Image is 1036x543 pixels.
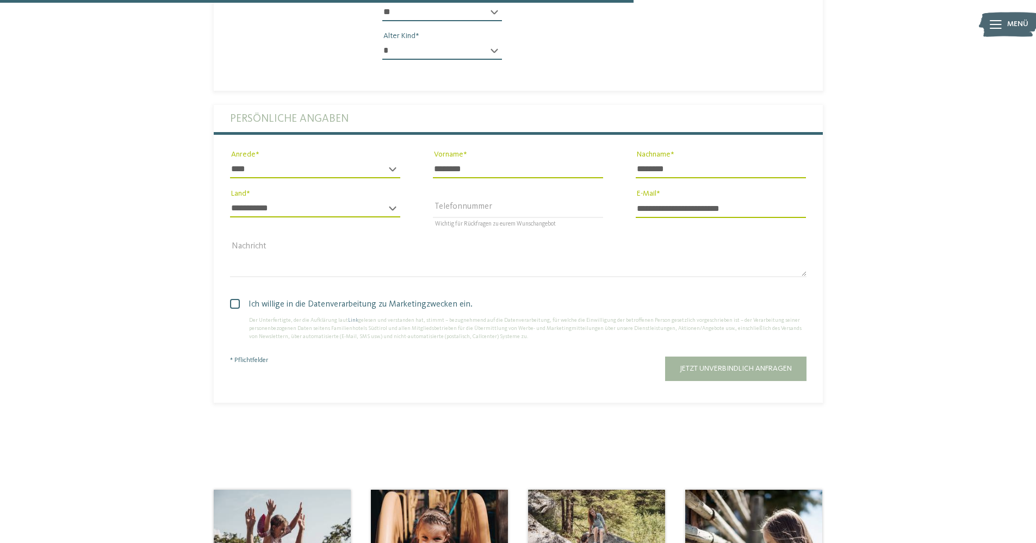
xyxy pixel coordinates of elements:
[230,105,807,132] label: Persönliche Angaben
[348,317,358,323] a: Link
[238,298,807,311] span: Ich willige in die Datenverarbeitung zu Marketingzwecken ein.
[230,357,268,364] span: * Pflichtfelder
[230,316,807,341] div: Der Unterfertigte, der die Aufklärung laut gelesen und verstanden hat, stimmt – bezugnehmend auf ...
[435,221,556,227] span: Wichtig für Rückfragen zu eurem Wunschangebot
[230,298,233,316] input: Ich willige in die Datenverarbeitung zu Marketingzwecken ein.
[665,357,807,381] button: Jetzt unverbindlich anfragen
[680,365,792,372] span: Jetzt unverbindlich anfragen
